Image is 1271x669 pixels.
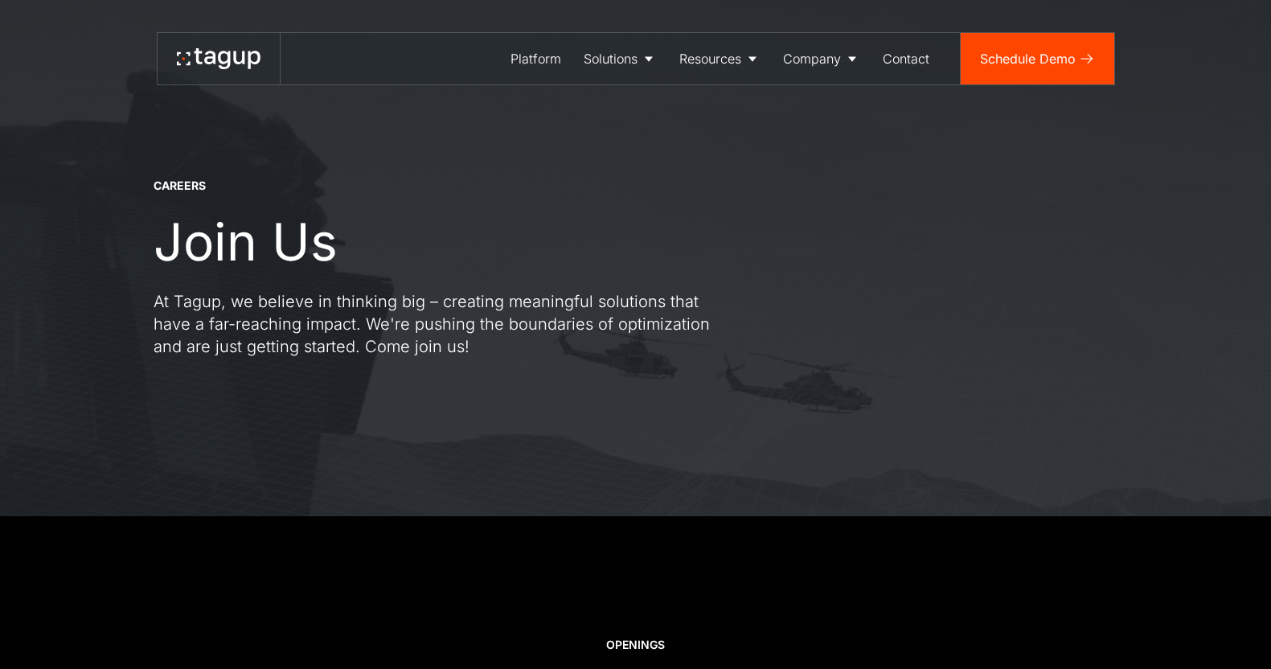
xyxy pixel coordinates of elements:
[772,33,871,84] a: Company
[154,290,732,358] p: At Tagup, we believe in thinking big – creating meaningful solutions that have a far-reaching imp...
[510,49,561,68] div: Platform
[668,33,772,84] a: Resources
[679,49,741,68] div: Resources
[606,637,665,653] div: OPENINGS
[499,33,572,84] a: Platform
[783,49,841,68] div: Company
[883,49,929,68] div: Contact
[154,178,206,194] div: CAREERS
[584,49,638,68] div: Solutions
[980,49,1076,68] div: Schedule Demo
[871,33,941,84] a: Contact
[572,33,668,84] a: Solutions
[154,213,338,271] h1: Join Us
[961,33,1114,84] a: Schedule Demo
